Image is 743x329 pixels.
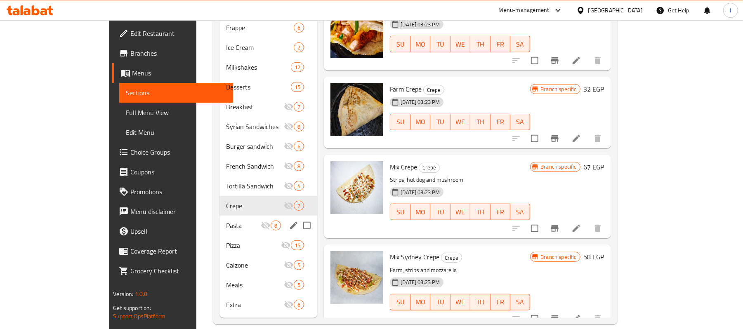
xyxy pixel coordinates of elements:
button: TH [470,36,490,52]
span: SU [394,206,407,218]
img: Mix Sydney Crepe [330,251,383,304]
button: SA [510,36,530,52]
span: Breakfast [226,102,284,112]
span: FR [494,206,507,218]
a: Edit Restaurant [112,23,233,43]
span: Coverage Report [130,246,226,256]
span: Sections [126,88,226,98]
div: Meals5 [219,275,317,295]
h6: 32 EGP [584,83,604,95]
span: Select to update [526,220,543,237]
span: Frappe [226,23,294,33]
div: Desserts15 [219,77,317,97]
span: 2 [294,44,304,52]
span: FR [494,38,507,50]
h6: 58 EGP [584,251,604,263]
button: Branch-specific-item [545,51,565,70]
span: SU [394,38,407,50]
span: Menus [132,68,226,78]
span: FR [494,296,507,308]
div: Pasta8edit [219,216,317,235]
button: MO [410,114,430,130]
svg: Inactive section [284,161,294,171]
button: TH [470,294,490,310]
span: Crepe [226,201,284,211]
span: Desserts [226,82,291,92]
span: Select to update [526,310,543,327]
span: WE [454,206,467,218]
button: TU [430,36,450,52]
div: items [294,280,304,290]
button: TU [430,114,450,130]
span: Crepe [419,163,439,172]
div: items [294,23,304,33]
div: Extra [226,300,284,310]
button: TH [470,114,490,130]
div: items [291,82,304,92]
div: Burger sandwich6 [219,136,317,156]
a: Coverage Report [112,241,233,261]
button: Branch-specific-item [545,219,565,238]
div: Crepe [419,163,440,173]
span: Meals [226,280,284,290]
button: TU [430,204,450,220]
button: WE [451,114,470,130]
img: Mix Crepe [330,161,383,214]
span: TU [434,38,447,50]
a: Support.OpsPlatform [113,311,165,322]
a: Sections [119,83,233,103]
span: 8 [294,162,304,170]
div: Crepe [441,253,462,263]
span: Coupons [130,167,226,177]
span: SA [514,116,527,128]
button: MO [410,294,430,310]
button: WE [451,204,470,220]
span: TU [434,206,447,218]
button: MO [410,36,430,52]
span: MO [414,296,427,308]
div: items [294,102,304,112]
a: Grocery Checklist [112,261,233,281]
a: Edit menu item [571,314,581,324]
span: 15 [291,83,304,91]
svg: Inactive section [284,300,294,310]
div: Frappe6 [219,18,317,38]
div: Tortilla Sandwich4 [219,176,317,196]
span: TH [474,296,487,308]
span: Branch specific [537,163,580,171]
button: SA [510,114,530,130]
button: SU [390,114,410,130]
a: Choice Groups [112,142,233,162]
div: items [294,300,304,310]
div: items [294,260,304,270]
span: SU [394,296,407,308]
div: [GEOGRAPHIC_DATA] [588,6,643,15]
svg: Inactive section [281,240,291,250]
span: TH [474,38,487,50]
svg: Inactive section [284,102,294,112]
div: Milkshakes12 [219,57,317,77]
span: Milkshakes [226,62,291,72]
p: Farm, strips and mozzarella [390,265,530,275]
div: Crepe [423,85,444,95]
span: Edit Menu [126,127,226,137]
h6: 67 EGP [584,161,604,173]
span: TH [474,206,487,218]
button: Branch-specific-item [545,129,565,148]
img: Farm Crepe [330,83,383,136]
span: [DATE] 03:23 PM [397,278,443,286]
a: Edit Menu [119,122,233,142]
a: Menus [112,63,233,83]
span: TH [474,116,487,128]
span: Pizza [226,240,281,250]
div: items [294,161,304,171]
button: SA [510,204,530,220]
span: [DATE] 03:23 PM [397,98,443,106]
span: 7 [294,103,304,111]
button: delete [588,219,608,238]
button: FR [491,204,510,220]
span: Edit Restaurant [130,28,226,38]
